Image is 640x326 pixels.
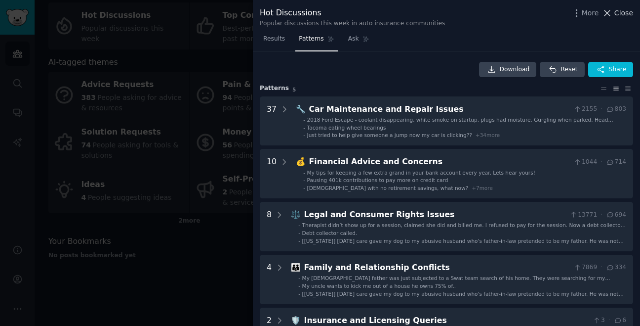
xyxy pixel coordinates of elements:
span: + 7 more [472,185,493,191]
div: - [303,177,305,184]
div: Financial Advice and Concerns [309,156,570,168]
span: Therapist didn’t show up for a session, claimed she did and billed me. I refused to pay for the s... [302,222,626,235]
div: Hot Discussions [260,7,445,19]
span: 13771 [569,211,597,220]
div: Family and Relationship Conflicts [304,262,570,274]
div: - [298,222,300,229]
span: Just tried to help give someone a jump now my car is clicking?? [307,132,472,138]
div: - [298,290,300,297]
span: [[US_STATE]] [DATE] care gave my dog to my abusive husband who's father-in-law pretended to be my... [302,238,624,258]
span: Share [609,65,626,74]
span: [[US_STATE]] [DATE] care gave my dog to my abusive husband who's father-in-law pretended to be my... [302,291,624,311]
span: Debt collector called. [302,230,358,236]
a: Download [479,62,537,78]
div: 8 [267,209,272,244]
span: 803 [606,105,626,114]
button: Share [588,62,633,78]
a: Ask [345,31,373,51]
div: - [298,230,300,236]
div: 4 [267,262,272,297]
span: Results [263,35,285,44]
span: · [600,263,602,272]
span: 👪 [291,263,301,272]
div: - [298,237,300,244]
div: - [303,124,305,131]
span: 🔧 [296,104,306,114]
span: 🛡️ [291,316,301,325]
span: 714 [606,158,626,167]
span: Pausing 401k contributions to pay more on credit card [307,177,448,183]
span: 5 [292,87,296,93]
button: Close [602,8,633,18]
span: + 34 more [476,132,500,138]
div: - [303,116,305,123]
div: Legal and Consumer Rights Issues [304,209,566,221]
div: - [298,282,300,289]
a: Results [260,31,288,51]
span: More [582,8,599,18]
span: 💰 [296,157,306,166]
div: - [303,169,305,176]
a: Patterns [295,31,337,51]
span: 2155 [573,105,598,114]
div: 37 [267,103,277,139]
span: 7869 [573,263,598,272]
span: · [600,158,602,167]
div: - [303,185,305,191]
span: 3 [593,316,605,325]
span: Tacoma eating wheel bearings [307,125,386,131]
span: Download [500,65,530,74]
span: · [600,211,602,220]
span: 6 [614,316,626,325]
button: Reset [540,62,584,78]
span: Reset [560,65,577,74]
span: My [DEMOGRAPHIC_DATA] father was just subjected to a Swat team search of his home. They were sear... [302,275,610,288]
span: Close [614,8,633,18]
span: 2018 Ford Escape - coolant disappearing, white smoke on startup, plugs had moisture. Gurgling whe... [307,117,613,130]
div: 10 [267,156,277,191]
span: Ask [348,35,359,44]
div: - [303,132,305,139]
div: Popular discussions this week in auto insurance communities [260,19,445,28]
span: My tips for keeping a few extra grand in your bank account every year. Lets hear yours! [307,170,535,176]
div: Car Maintenance and Repair Issues [309,103,570,116]
button: More [571,8,599,18]
span: 334 [606,263,626,272]
div: - [298,275,300,281]
span: 694 [606,211,626,220]
span: ⚖️ [291,210,301,219]
span: [DEMOGRAPHIC_DATA] with no retirement savings, what now? [307,185,469,191]
span: 1044 [573,158,598,167]
span: · [600,105,602,114]
span: My uncle wants to kick me out of a house he owns 75% of.. [302,283,456,289]
span: Pattern s [260,84,289,93]
span: · [608,316,610,325]
span: Patterns [299,35,323,44]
